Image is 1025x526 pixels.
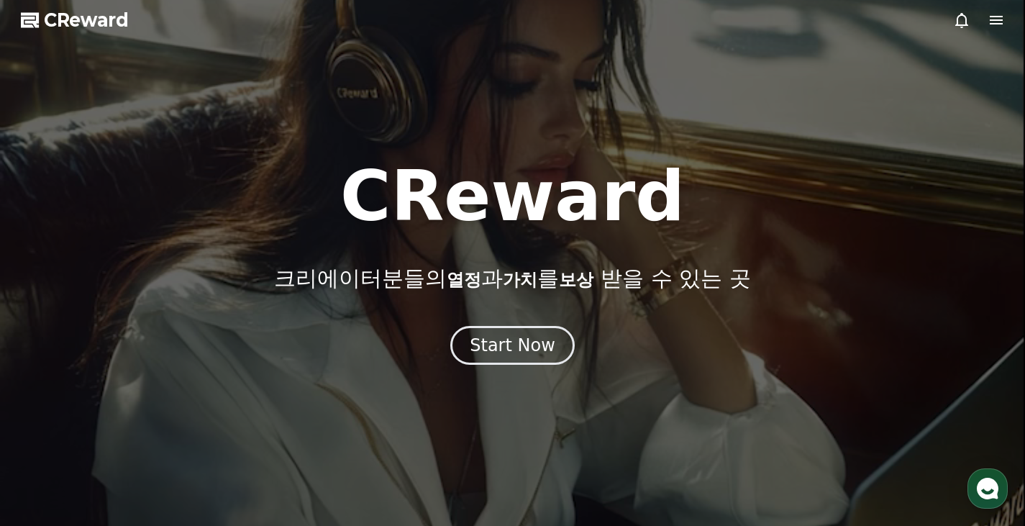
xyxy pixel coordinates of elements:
span: 가치 [503,270,537,290]
span: CReward [44,9,129,32]
span: 열정 [447,270,481,290]
p: 크리에이터분들의 과 를 받을 수 있는 곳 [274,266,750,291]
a: Start Now [450,340,575,354]
a: CReward [21,9,129,32]
button: Start Now [450,326,575,365]
div: Start Now [470,334,555,357]
h1: CReward [340,162,685,231]
span: 보상 [559,270,593,290]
